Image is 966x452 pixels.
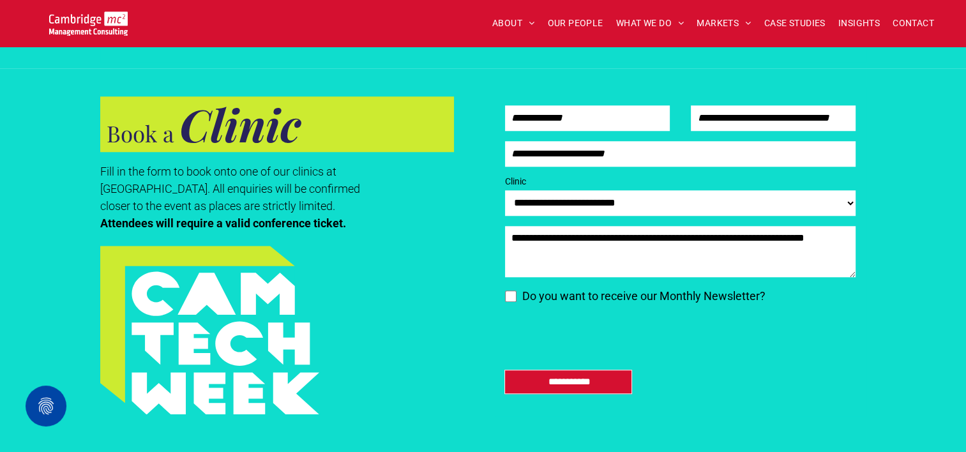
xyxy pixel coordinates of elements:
[100,216,346,230] strong: Attendees will require a valid conference ticket.
[758,13,832,33] a: CASE STUDIES
[505,290,517,302] input: Do you want to receive our Monthly Newsletter?
[107,118,174,148] span: Book a
[486,13,541,33] a: ABOUT
[610,13,691,33] a: WHAT WE DO
[100,246,319,414] img: A turquoise and lime green geometric graphic with the words CAM TECH WEEK in bold white letters s...
[886,13,940,33] a: CONTACT
[541,13,609,33] a: OUR PEOPLE
[690,13,757,33] a: MARKETS
[832,13,886,33] a: INSIGHTS
[179,94,301,154] strong: Clinic
[49,11,128,36] img: Go to Homepage
[100,165,360,213] span: Fill in the form to book onto one of our clinics at [GEOGRAPHIC_DATA]. All enquiries will be conf...
[505,175,855,188] label: Clinic
[522,289,766,303] span: Do you want to receive our Monthly Newsletter?
[505,307,699,357] iframe: reCAPTCHA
